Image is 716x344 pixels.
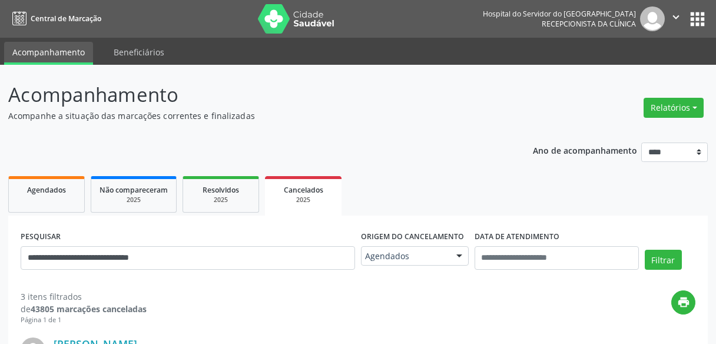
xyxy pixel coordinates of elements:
p: Ano de acompanhamento [533,143,637,157]
span: Não compareceram [100,185,168,195]
button: Filtrar [645,250,682,270]
strong: 43805 marcações canceladas [31,303,147,315]
span: Central de Marcação [31,14,101,24]
i:  [669,11,682,24]
span: Cancelados [284,185,323,195]
span: Agendados [365,250,445,262]
img: img [640,6,665,31]
div: Hospital do Servidor do [GEOGRAPHIC_DATA] [483,9,636,19]
a: Beneficiários [105,42,173,62]
div: 3 itens filtrados [21,290,147,303]
p: Acompanhamento [8,80,498,110]
span: Resolvidos [203,185,239,195]
div: Página 1 de 1 [21,315,147,325]
div: 2025 [100,196,168,204]
label: DATA DE ATENDIMENTO [475,228,559,246]
label: PESQUISAR [21,228,61,246]
button: Relatórios [644,98,704,118]
span: Recepcionista da clínica [542,19,636,29]
div: 2025 [191,196,250,204]
i: print [677,296,690,309]
a: Acompanhamento [4,42,93,65]
button: print [671,290,695,315]
button: apps [687,9,708,29]
div: de [21,303,147,315]
button:  [665,6,687,31]
p: Acompanhe a situação das marcações correntes e finalizadas [8,110,498,122]
label: Origem do cancelamento [361,228,464,246]
div: 2025 [273,196,333,204]
span: Agendados [27,185,66,195]
a: Central de Marcação [8,9,101,28]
